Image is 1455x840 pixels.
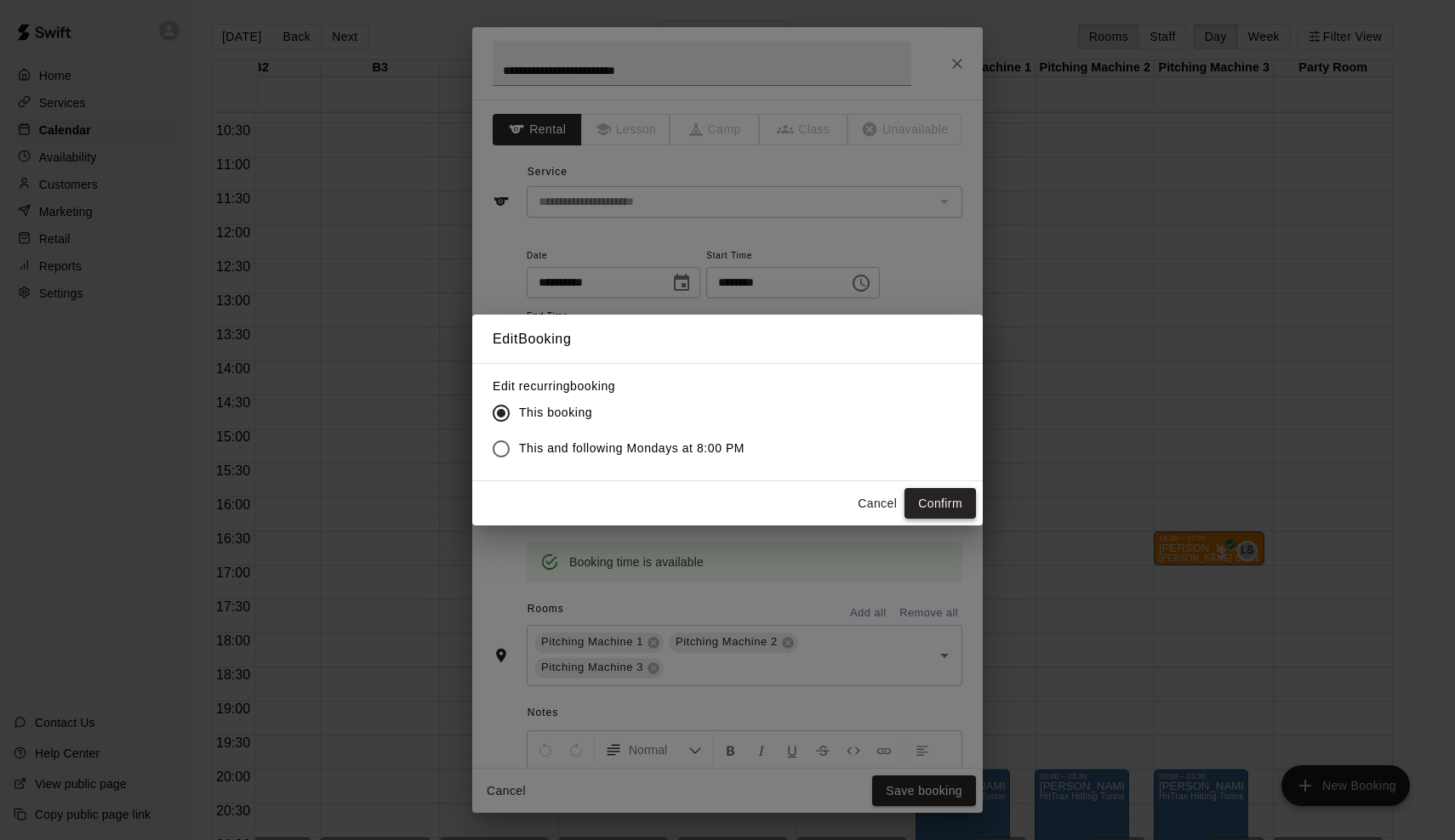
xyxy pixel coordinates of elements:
[472,315,983,364] h2: Edit Booking
[519,404,592,422] span: This booking
[904,488,976,519] button: Confirm
[519,440,745,457] span: This and following Mondays at 8:00 PM
[493,377,758,394] label: Edit recurring booking
[850,488,904,519] button: Cancel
